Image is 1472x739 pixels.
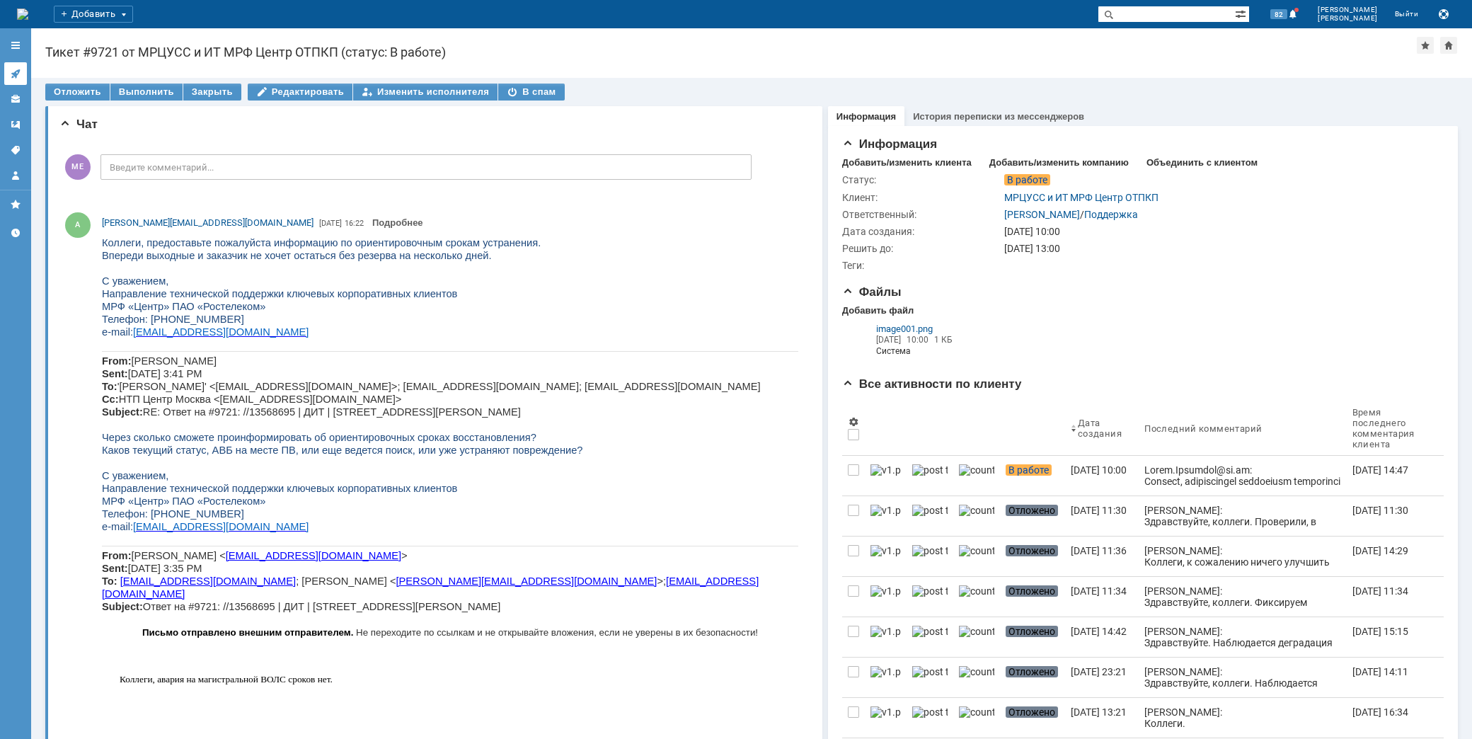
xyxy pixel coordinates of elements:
[1000,537,1065,576] a: Отложено
[842,243,1001,254] div: Решить до:
[1065,537,1139,576] a: [DATE] 11:36
[1144,423,1262,434] div: Последний комментарий
[1146,157,1258,168] div: Объединить с клиентом
[865,617,907,657] a: v1.png
[18,364,209,375] span: ООО "Региональные беспроводные сети"
[959,585,994,597] img: counter.png
[865,456,907,495] a: v1.png
[28,90,207,101] span: :
[870,666,901,677] img: v1.png
[1235,6,1249,20] span: Расширенный поиск
[912,464,948,476] img: post ticket.png
[1139,577,1346,617] a: [PERSON_NAME]: Здравствуйте, коллеги. Фиксируем крайне низкий уровень сигнала приемной антенны, п...
[953,577,1000,617] a: counter.png
[18,440,209,452] span: ООО "Региональные беспроводные сети"
[907,537,953,576] a: post ticket.png
[18,546,134,557] span: Отдел эксплуатации сети
[953,617,1000,657] a: counter.png
[1000,617,1065,657] a: Отложено
[18,365,27,375] span: ---
[319,219,342,228] span: [DATE]
[1352,585,1408,597] div: [DATE] 11:34
[1318,6,1378,14] span: [PERSON_NAME]
[842,260,1001,271] div: Теги:
[18,466,97,477] span: [DOMAIN_NAME]
[18,319,417,330] span: Причины и сроки уточняются, подробную информацию сообщим при первой возможности.
[1084,209,1138,220] a: Поддержка
[1071,706,1127,718] div: [DATE] 13:21
[1000,577,1065,617] a: Отложено
[9,128,28,139] span: mail
[865,577,907,617] a: v1.png
[1417,37,1434,54] div: Добавить в избранное
[870,626,901,637] img: v1.png
[1065,401,1139,456] th: Дата создания
[254,391,656,401] span: Не переходите по ссылкам и не открывайте вложения, если не уверены в их безопасности!
[848,416,859,428] span: Настройки
[28,285,207,296] span: :
[907,698,953,738] a: post ticket.png
[870,706,901,718] img: v1.png
[1071,505,1127,516] div: [DATE] 11:30
[18,724,97,735] span: [DOMAIN_NAME]
[1000,698,1065,738] a: Отложено
[912,585,948,597] img: post ticket.png
[1352,545,1408,556] div: [DATE] 14:29
[18,428,97,439] span: [DOMAIN_NAME]
[1006,505,1058,516] span: Отложено
[1065,698,1139,738] a: [DATE] 13:21
[1352,706,1408,718] div: [DATE] 16:34
[18,326,27,337] span: ---
[1352,505,1408,516] div: [DATE] 11:30
[876,345,1001,357] i: Система
[1347,658,1432,697] a: [DATE] 14:11
[214,222,616,232] span: Не переходите по ссылкам и не открывайте вложения, если не уверены в их безопасности!
[1352,407,1415,449] div: Время последнего комментария клиента
[1004,192,1158,203] a: МРЦУСС и ИТ МРФ Центр ОТПКП
[102,216,314,230] a: [PERSON_NAME][EMAIL_ADDRESS][DOMAIN_NAME]
[18,402,209,413] span: ООО "Региональные беспроводные сети"
[18,711,107,723] span: [PHONE_NUMBER]
[18,584,97,595] span: [DOMAIN_NAME]
[870,464,901,476] img: v1.png
[1347,577,1432,617] a: [DATE] 11:34
[1144,585,1340,665] div: [PERSON_NAME]: Здравствуйте, коллеги. Фиксируем крайне низкий уровень сигнала приемной антенны, п...
[1071,545,1127,556] div: [DATE] 11:36
[836,318,1006,363] div: Из почтовой переписки
[1347,698,1432,738] a: [DATE] 16:34
[18,552,364,575] span: Здравствуйте, коллеги. Наблюдается авария на промежуточном узле транспортной сети/сети доступа.
[18,377,107,388] span: [PHONE_NUMBER]
[113,466,289,478] a: [EMAIL_ADDRESS][DOMAIN_NAME]
[1139,496,1346,536] a: [PERSON_NAME]: Здравствуйте, коллеги. Проверили, в настоящий момент канал работает штатно. На зап...
[842,226,1001,237] div: Дата создания:
[18,389,97,401] span: [DOMAIN_NAME]
[18,558,209,570] span: ООО "Региональные беспроводные сети"
[59,118,98,131] span: Чат
[876,323,916,334] span: image001
[18,578,417,588] span: Причины и сроки уточняются, подробную информацию сообщим при первой возможности.
[959,706,994,718] img: counter.png
[1347,496,1432,536] a: [DATE] 11:30
[4,88,27,110] a: Клиенты
[842,174,1001,185] div: Статус:
[842,192,1001,203] div: Клиент:
[907,496,953,536] a: post ticket.png
[907,617,953,657] a: post ticket.png
[870,505,901,516] img: v1.png
[189,725,364,736] a: [EMAIL_ADDRESS][DOMAIN_NAME]
[1071,626,1127,637] div: [DATE] 14:42
[18,294,364,317] span: Здравствуйте, коллеги. Наблюдается авария на промежуточном узле транспортной сети/сети доступа.
[907,335,928,345] span: 10:00
[959,545,994,556] img: counter.png
[870,545,901,556] img: v1.png
[1006,626,1058,637] span: Отложено
[124,314,299,325] a: [EMAIL_ADDRESS][DOMAIN_NAME]
[1071,464,1127,476] div: [DATE] 10:00
[6,128,9,139] span: -
[912,505,948,516] img: post ticket.png
[4,113,27,136] a: Шаблоны комментариев
[842,377,1022,391] span: Все активности по клиенту
[1006,545,1058,556] span: Отложено
[1352,626,1408,637] div: [DATE] 15:15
